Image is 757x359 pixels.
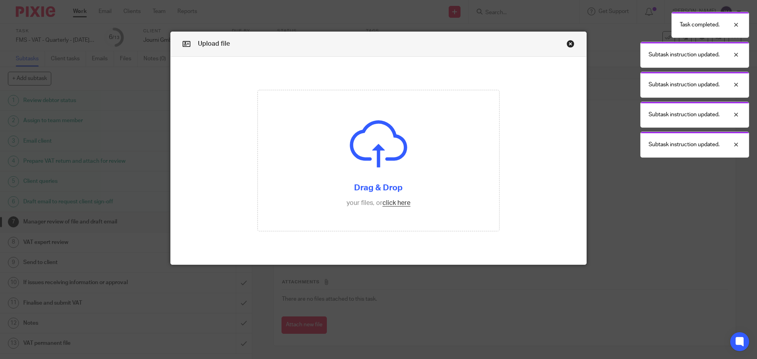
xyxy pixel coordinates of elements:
[198,41,230,47] span: Upload file
[680,21,720,29] p: Task completed.
[649,81,720,89] p: Subtask instruction updated.
[649,51,720,59] p: Subtask instruction updated.
[649,111,720,119] p: Subtask instruction updated.
[649,141,720,149] p: Subtask instruction updated.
